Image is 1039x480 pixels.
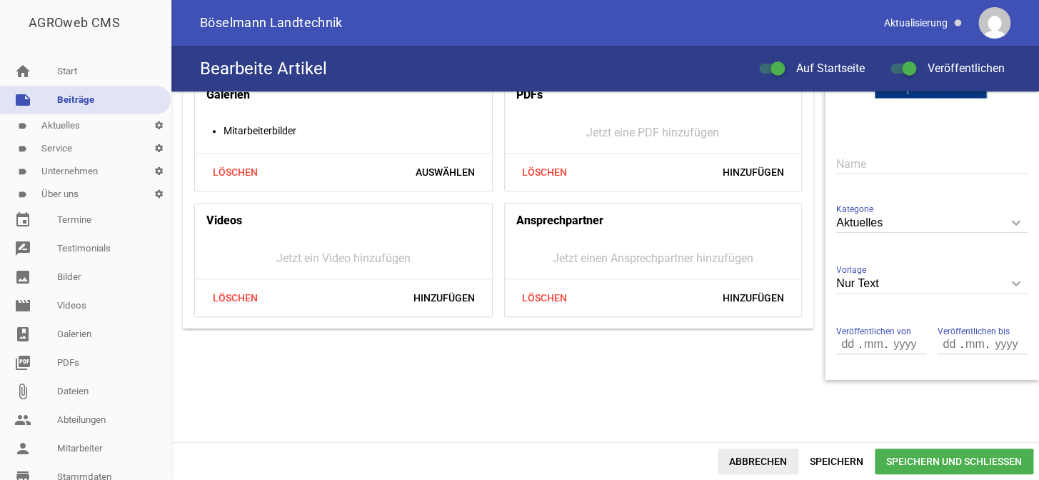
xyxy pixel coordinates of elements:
i: keyboard_arrow_down [1005,211,1028,234]
i: settings [147,137,171,160]
i: image [14,269,31,286]
span: Löschen [511,159,579,185]
span: Hinzufügen [402,285,486,311]
input: yyyy [886,335,922,354]
i: home [14,63,31,80]
span: Löschen [201,285,269,311]
span: Veröffentlichen von [836,324,911,339]
input: mm [962,335,988,354]
i: photo_album [14,326,31,343]
i: label [18,121,27,131]
h4: Ansprechpartner [516,209,603,232]
div: Jetzt einen Ansprechpartner hinzufügen [505,238,802,279]
i: label [18,144,27,154]
i: label [18,190,27,199]
span: Auswählen [404,159,486,185]
span: Böselmann Landtechnik [200,16,343,29]
input: dd [836,335,860,354]
span: Auf Startseite [779,61,865,75]
i: event [14,211,31,229]
span: Veröffentlichen bis [938,324,1010,339]
span: Löschen [511,285,579,311]
span: Veröffentlichen [910,61,1005,75]
i: person [14,440,31,457]
h4: Bearbeite Artikel [200,57,327,80]
i: settings [147,183,171,206]
i: people [14,411,31,429]
div: Jetzt ein Video hinzufügen [195,238,492,279]
span: Abbrechen [718,449,798,474]
input: yyyy [988,335,1023,354]
i: picture_as_pdf [14,354,31,371]
span: Speichern [798,449,875,474]
input: mm [860,335,886,354]
span: Löschen [201,159,269,185]
span: Hinzufügen [711,159,795,185]
h4: PDFs [516,84,543,106]
i: keyboard_arrow_down [1005,272,1028,295]
input: dd [938,335,962,354]
span: Speichern und Schließen [875,449,1033,474]
span: Hinzufügen [711,285,795,311]
div: Jetzt eine PDF hinzufügen [505,112,802,153]
i: settings [147,160,171,183]
i: attach_file [14,383,31,400]
i: note [14,91,31,109]
i: movie [14,297,31,314]
i: label [18,167,27,176]
i: rate_review [14,240,31,257]
li: Mitarbeiterbilder [224,122,492,139]
h4: Videos [206,209,242,232]
i: settings [147,114,171,137]
h4: Galerien [206,84,250,106]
